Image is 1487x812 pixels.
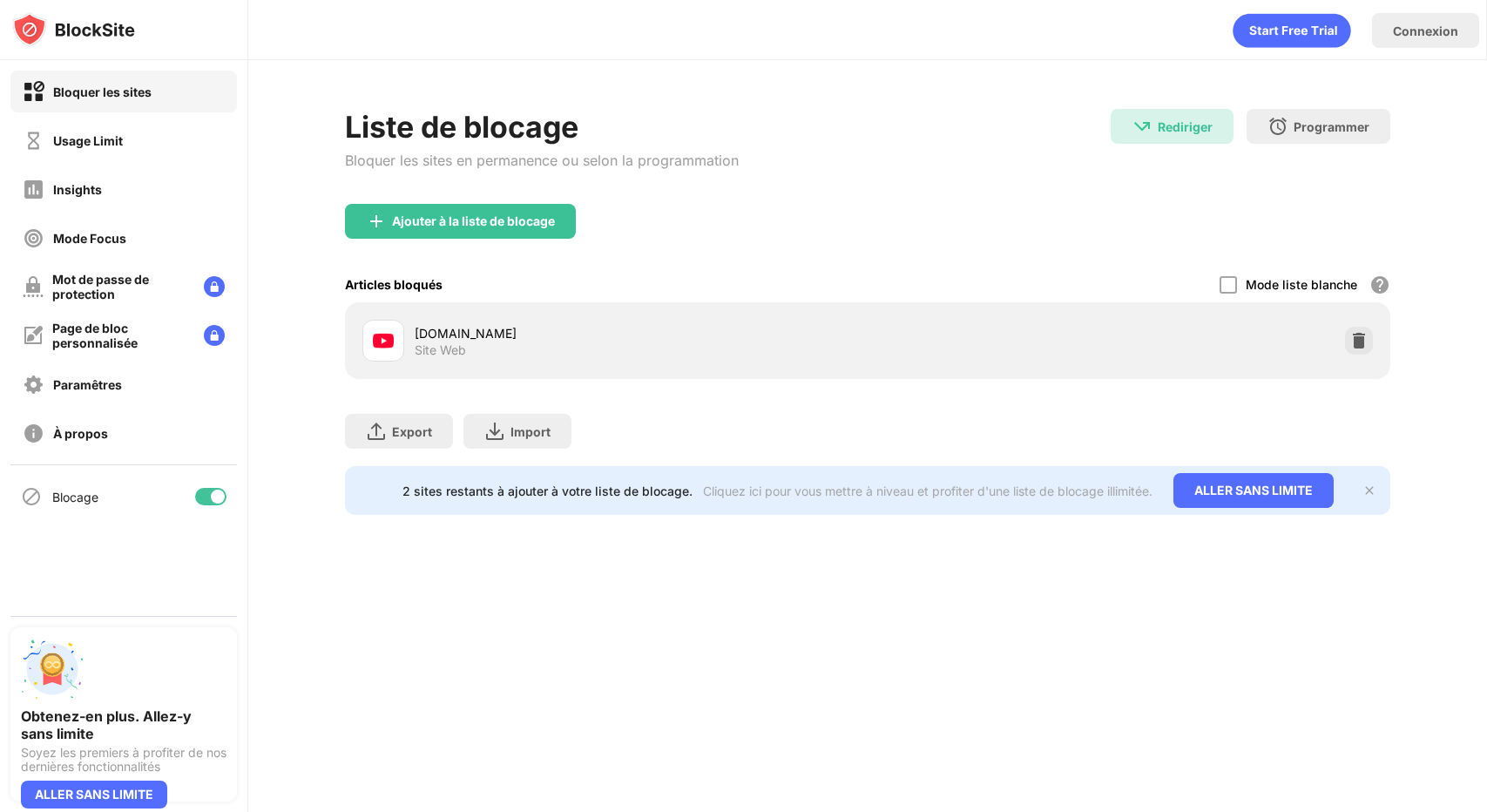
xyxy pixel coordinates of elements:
[21,746,226,774] div: Soyez les premiers à profiter de nos dernières fonctionnalités
[1173,473,1334,508] div: ALLER SANS LIMITE
[373,330,394,351] img: favicons
[1294,119,1369,134] div: Programmer
[52,321,190,350] div: Page de bloc personnalisée
[21,486,42,507] img: blocking-icon.svg
[12,12,135,47] img: logo-blocksite.svg
[1246,277,1357,292] div: Mode liste blanche
[52,272,190,301] div: Mot de passe de protection
[53,85,152,99] div: Bloquer les sites
[415,324,868,342] div: [DOMAIN_NAME]
[392,214,555,228] div: Ajouter à la liste de blocage
[23,81,44,103] img: block-on.svg
[21,781,167,809] div: ALLER SANS LIMITE
[23,423,44,444] img: about-off.svg
[1158,119,1213,134] div: Rediriger
[402,484,693,498] div: 2 sites restants à ajouter à votre liste de blocage.
[52,490,98,504] div: Blocage
[204,325,225,346] img: lock-menu.svg
[21,638,84,700] img: push-unlimited.svg
[23,325,44,346] img: customize-block-page-off.svg
[510,424,551,439] div: Import
[392,424,432,439] div: Export
[345,277,443,292] div: Articles bloqués
[53,377,122,392] div: Paramêtres
[23,276,44,297] img: password-protection-off.svg
[53,133,123,148] div: Usage Limit
[345,152,739,169] div: Bloquer les sites en permanence ou selon la programmation
[53,231,126,246] div: Mode Focus
[53,182,102,197] div: Insights
[703,484,1152,498] div: Cliquez ici pour vous mettre à niveau et profiter d'une liste de blocage illimitée.
[23,179,44,200] img: insights-off.svg
[1233,13,1351,48] div: animation
[53,426,108,441] div: À propos
[345,109,739,145] div: Liste de blocage
[1362,484,1376,497] img: x-button.svg
[23,227,44,249] img: focus-off.svg
[23,130,44,152] img: time-usage-off.svg
[21,707,226,742] div: Obtenez-en plus. Allez-y sans limite
[1393,24,1458,38] div: Connexion
[204,276,225,297] img: lock-menu.svg
[23,374,44,396] img: settings-off.svg
[415,342,466,358] div: Site Web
